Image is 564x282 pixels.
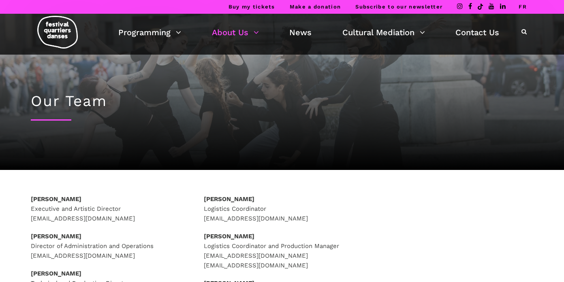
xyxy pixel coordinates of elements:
a: About Us [212,25,259,39]
strong: [PERSON_NAME] [31,195,81,203]
strong: [PERSON_NAME] [204,233,254,240]
strong: [PERSON_NAME] [31,233,81,240]
strong: [PERSON_NAME] [31,270,81,277]
a: Make a donation [290,4,341,10]
h1: Our Team [31,92,533,110]
strong: [PERSON_NAME] [204,195,254,203]
p: Logistics Coordinator and Production Manager [EMAIL_ADDRESS][DOMAIN_NAME] [EMAIL_ADDRESS][DOMAIN_... [204,231,361,270]
img: logo-fqd-med [37,16,78,49]
a: Cultural Mediation [342,25,425,39]
a: Subscribe to our newsletter [355,4,442,10]
a: Buy my tickets [229,4,275,10]
a: News [289,25,312,39]
a: FR [519,4,527,10]
p: Logistics Coordinator [EMAIL_ADDRESS][DOMAIN_NAME] [204,194,361,223]
a: Contact Us [455,25,499,39]
p: Executive and Artistic Director [EMAIL_ADDRESS][DOMAIN_NAME] [31,194,188,223]
a: Programming [118,25,181,39]
p: Director of Administration and Operations [EMAIL_ADDRESS][DOMAIN_NAME] [31,231,188,261]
